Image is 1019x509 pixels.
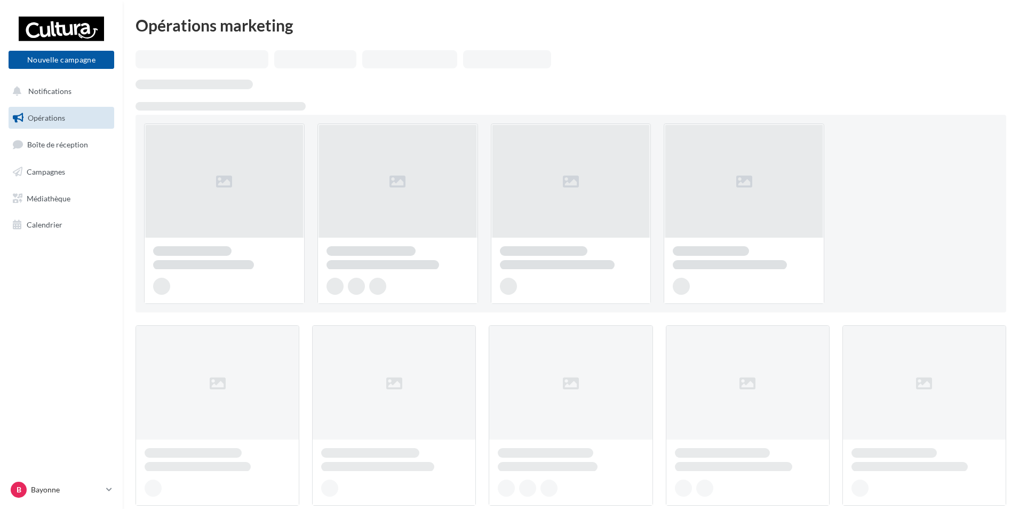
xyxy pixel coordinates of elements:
span: Campagnes [27,167,65,176]
span: Opérations [28,113,65,122]
a: B Bayonne [9,480,114,500]
span: Boîte de réception [27,140,88,149]
span: Médiathèque [27,193,70,202]
a: Opérations [6,107,116,129]
span: B [17,484,21,495]
a: Calendrier [6,214,116,236]
a: Médiathèque [6,187,116,210]
button: Nouvelle campagne [9,51,114,69]
a: Campagnes [6,161,116,183]
button: Notifications [6,80,112,103]
span: Calendrier [27,220,62,229]
a: Boîte de réception [6,133,116,156]
p: Bayonne [31,484,102,495]
span: Notifications [28,87,71,96]
div: Opérations marketing [136,17,1006,33]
